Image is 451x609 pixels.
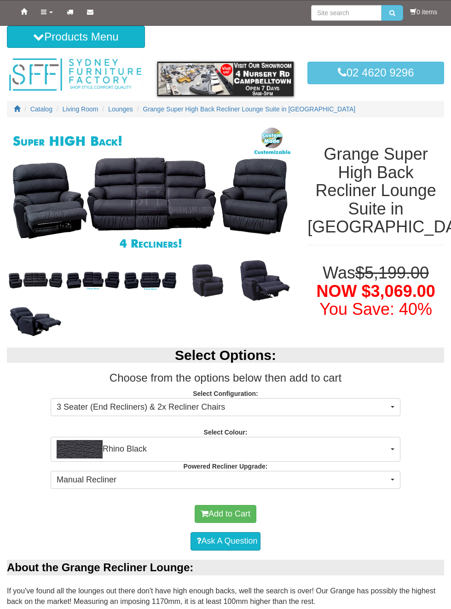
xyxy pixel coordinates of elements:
[307,62,444,84] a: 02 4620 9296
[51,471,400,489] button: Manual Recliner
[184,463,268,470] strong: Powered Recliner Upgrade:
[410,7,437,17] li: 0 items
[175,348,276,363] b: Select Options:
[157,62,294,96] img: showroom.gif
[317,282,435,301] span: NOW $3,069.00
[57,440,388,458] span: Rhino Black
[7,26,145,48] button: Products Menu
[57,401,388,413] span: 3 Seater (End Recliners) & 2x Recliner Chairs
[191,532,260,551] a: Ask A Question
[57,474,388,486] span: Manual Recliner
[63,105,98,113] a: Living Room
[307,264,444,319] h1: Was
[7,560,444,575] div: About the Grange Recliner Lounge:
[319,300,432,319] font: You Save: 40%
[7,372,444,384] h3: Choose from the options below then add to cart
[193,390,258,397] strong: Select Configuration:
[355,263,429,282] del: $5,199.00
[51,437,400,462] button: Rhino BlackRhino Black
[307,145,444,236] h1: Grange Super High Back Recliner Lounge Suite in [GEOGRAPHIC_DATA]
[7,57,144,93] img: Sydney Furniture Factory
[204,429,248,436] strong: Select Colour:
[30,105,52,113] a: Catalog
[108,105,133,113] a: Lounges
[57,440,103,458] img: Rhino Black
[51,398,400,417] button: 3 Seater (End Recliners) & 2x Recliner Chairs
[311,5,382,21] input: Site search
[195,505,256,523] button: Add to Cart
[143,105,356,113] a: Grange Super High Back Recliner Lounge Suite in [GEOGRAPHIC_DATA]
